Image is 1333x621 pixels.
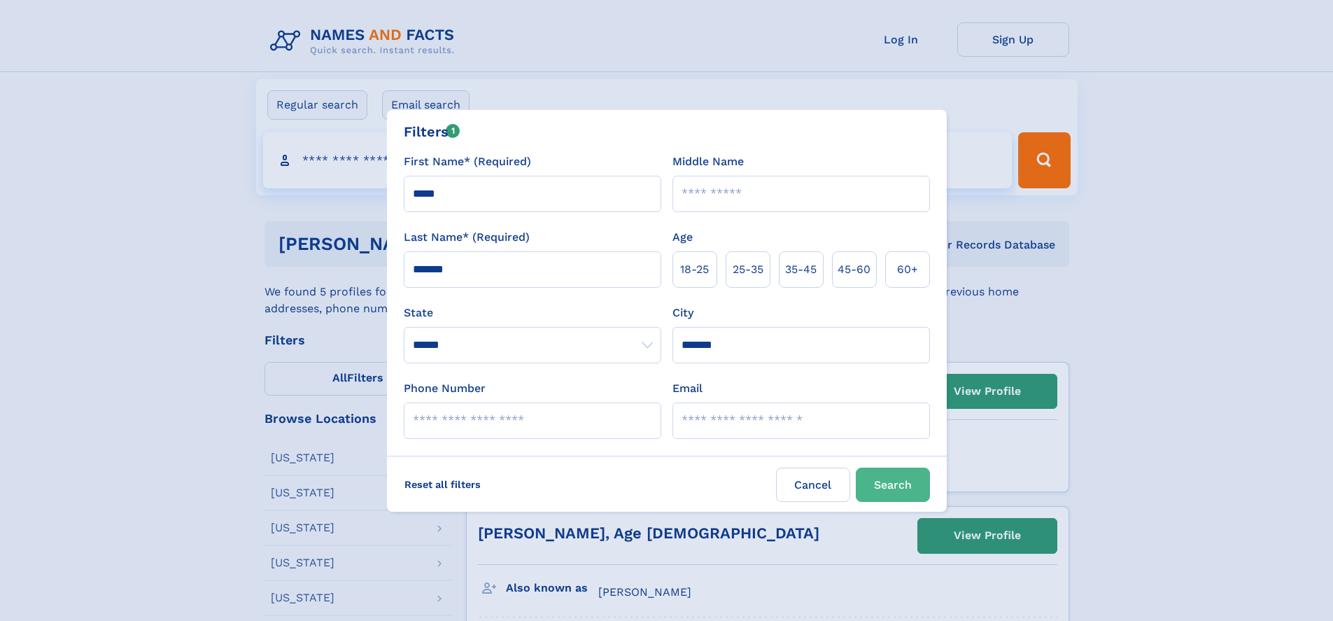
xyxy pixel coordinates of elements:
label: Phone Number [404,380,486,397]
span: 45‑60 [838,261,870,278]
label: Age [672,229,693,246]
label: Cancel [776,468,850,502]
button: Search [856,468,930,502]
label: Middle Name [672,153,744,170]
label: Last Name* (Required) [404,229,530,246]
span: 25‑35 [733,261,763,278]
label: City [672,305,693,321]
span: 35‑45 [785,261,817,278]
div: Filters [404,121,460,142]
label: First Name* (Required) [404,153,531,170]
label: State [404,305,661,321]
span: 18‑25 [680,261,709,278]
label: Reset all filters [395,468,490,501]
label: Email [672,380,703,397]
span: 60+ [897,261,918,278]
